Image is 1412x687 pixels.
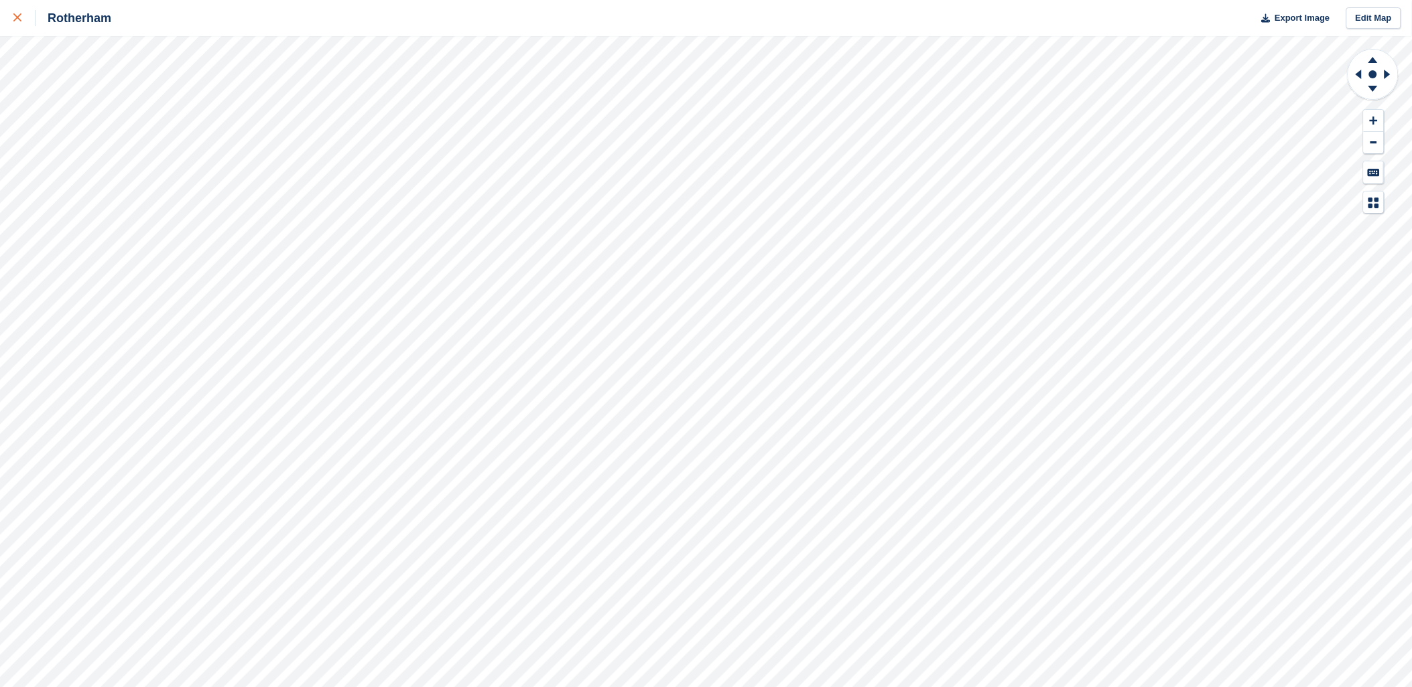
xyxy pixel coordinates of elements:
a: Edit Map [1346,7,1401,29]
button: Zoom Out [1364,132,1384,154]
button: Map Legend [1364,192,1384,214]
button: Zoom In [1364,110,1384,132]
span: Export Image [1275,11,1330,25]
button: Export Image [1254,7,1330,29]
button: Keyboard Shortcuts [1364,161,1384,183]
div: Rotherham [36,10,111,26]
